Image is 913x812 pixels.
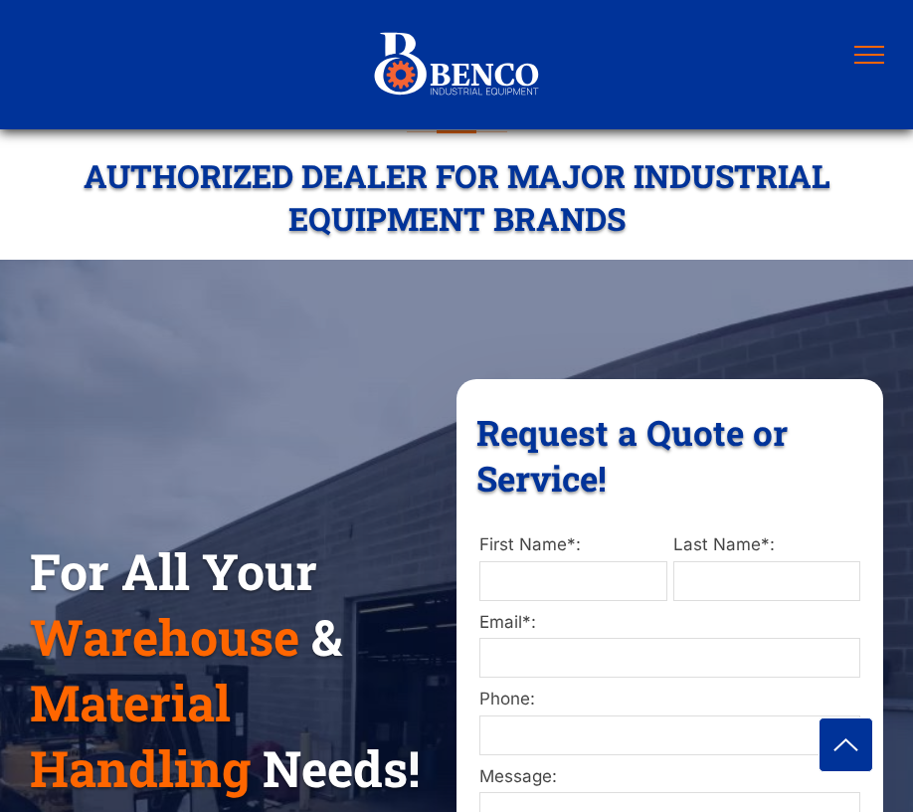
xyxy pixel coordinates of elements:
[479,687,860,712] label: Phone:
[30,670,251,801] span: Material Handling
[84,154,830,240] span: Authorized Dealer For Major Industrial Equipment Brands
[263,735,420,801] span: Needs!
[311,604,342,670] span: &
[30,538,317,604] span: For All Your
[479,532,667,558] label: First Name*:
[479,764,860,790] label: Message:
[843,29,895,81] button: menu
[476,409,788,501] span: Request a Quote or Service!
[479,610,860,636] label: Email*:
[372,25,541,105] img: Benco+Industrial_Horizontal+Logo_Reverse.svg
[673,532,861,558] label: Last Name*:
[30,604,299,670] span: Warehouse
